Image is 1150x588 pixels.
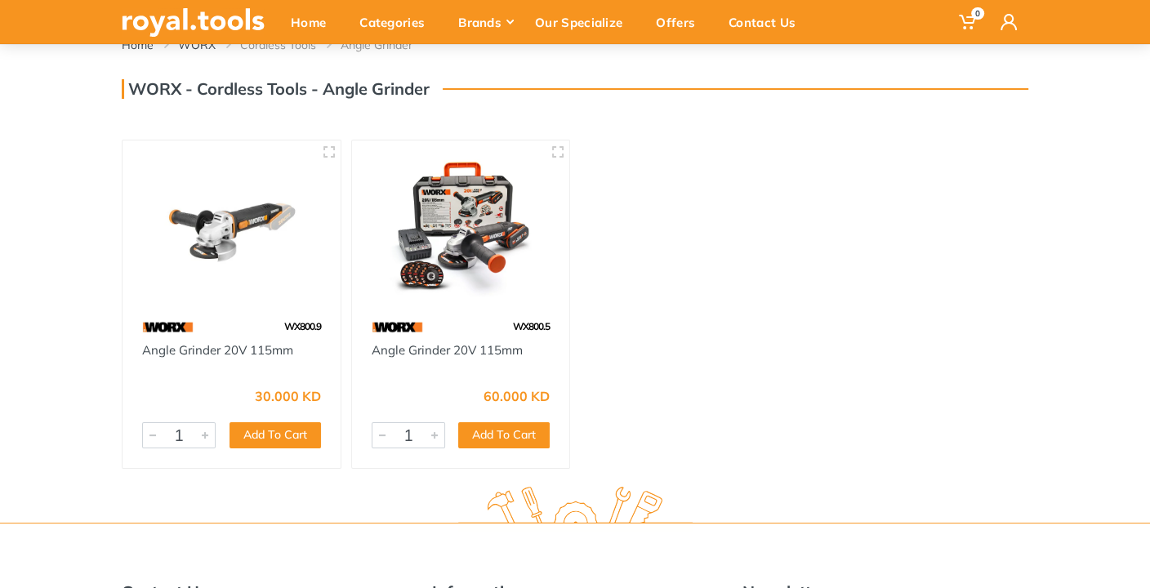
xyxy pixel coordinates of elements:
[971,7,984,20] span: 0
[367,155,555,296] img: Royal Tools - Angle Grinder 20V 115mm
[279,5,348,39] div: Home
[240,37,316,53] a: Cordless Tools
[458,422,550,448] button: Add To Cart
[372,342,523,358] a: Angle Grinder 20V 115mm
[348,5,447,39] div: Categories
[122,79,430,99] h3: WORX - Cordless Tools - Angle Grinder
[142,342,293,358] a: Angle Grinder 20V 115mm
[230,422,321,448] button: Add To Cart
[178,37,216,53] a: WORX
[122,8,265,37] img: royal.tools Logo
[137,155,326,296] img: Royal Tools - Angle Grinder 20V 115mm
[122,37,154,53] a: Home
[484,390,550,403] div: 60.000 KD
[284,320,321,332] span: WX800.9
[372,313,423,341] img: 97.webp
[142,313,194,341] img: 97.webp
[644,5,717,39] div: Offers
[524,5,644,39] div: Our Specialize
[717,5,818,39] div: Contact Us
[122,37,1028,53] nav: breadcrumb
[341,37,437,53] li: Angle Grinder
[447,5,524,39] div: Brands
[513,320,550,332] span: WX800.5
[255,390,321,403] div: 30.000 KD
